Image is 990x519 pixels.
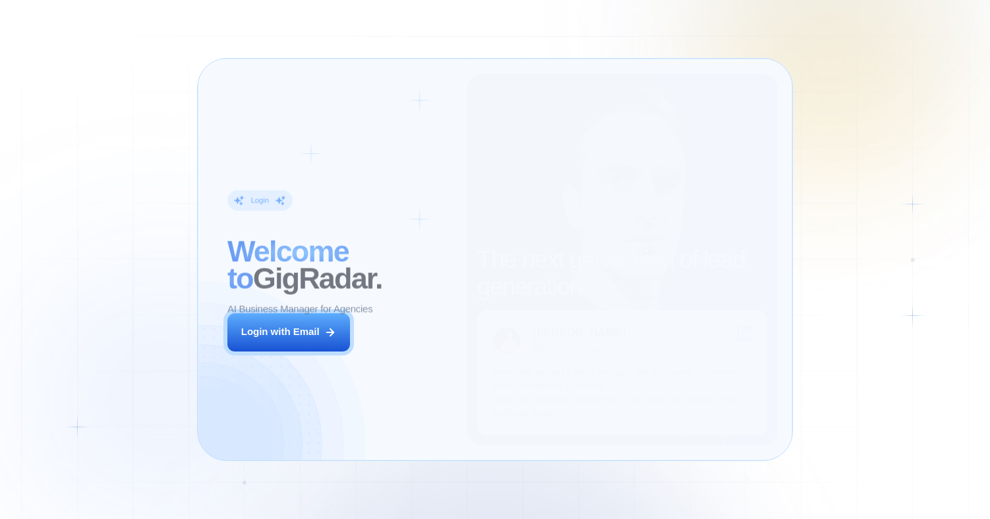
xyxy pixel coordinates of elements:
[251,196,269,206] div: Login
[492,366,753,421] p: Previously, we had a 5% to 7% reply rate on Upwork, but now our sales increased by 17%-20%. This ...
[227,235,349,295] span: Welcome to
[227,313,350,351] button: Login with Email
[477,246,768,301] h2: The next generation of lead generation.
[227,238,452,293] h2: ‍ GigRadar.
[557,344,612,353] div: Digital Agency
[241,325,320,339] div: Login with Email
[227,303,372,317] p: AI Business Manager for Agencies
[533,344,551,353] div: CEO
[533,328,626,339] div: [PERSON_NAME]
